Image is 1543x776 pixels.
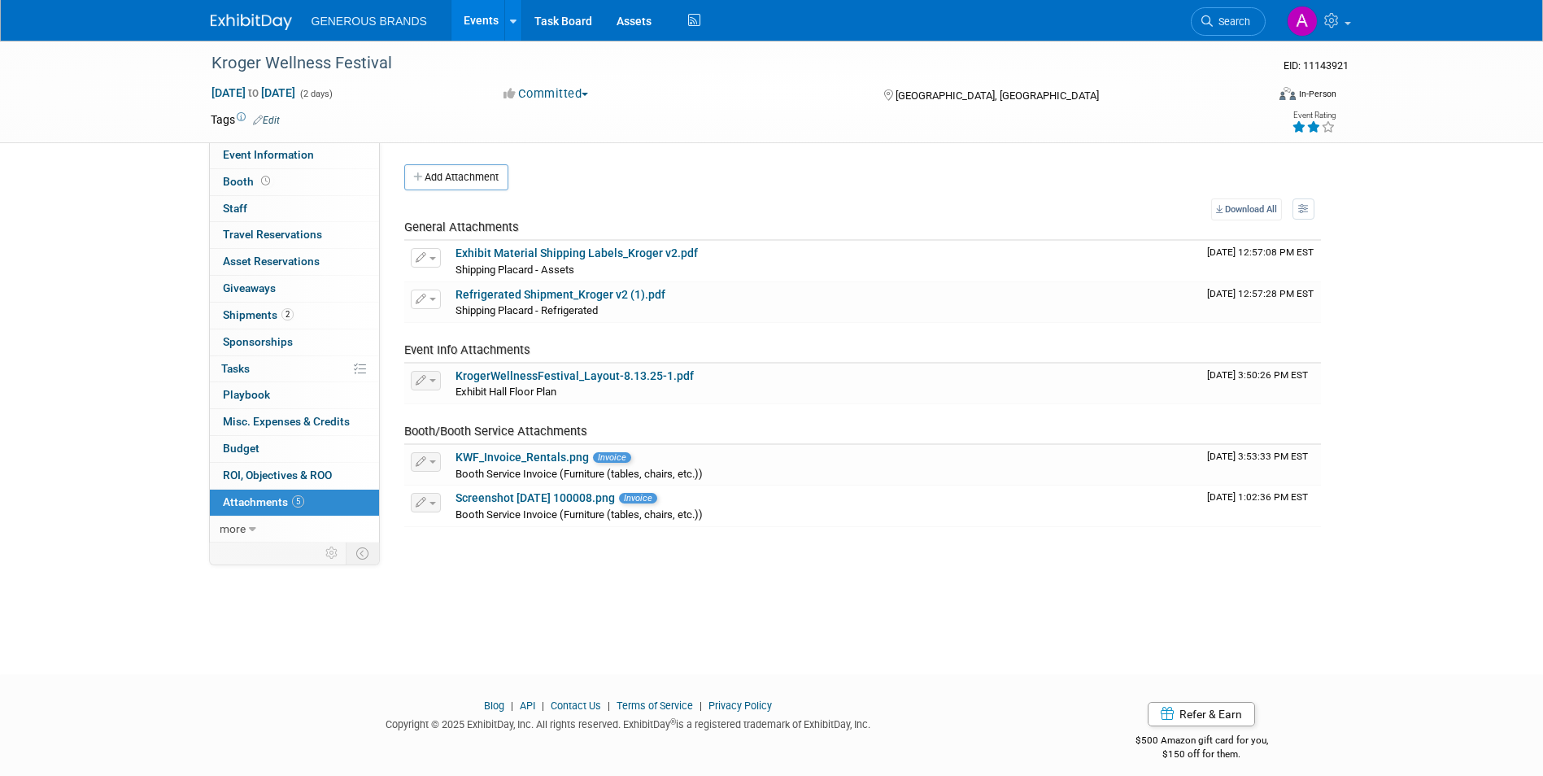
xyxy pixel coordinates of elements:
[211,713,1047,732] div: Copyright © 2025 ExhibitDay, Inc. All rights reserved. ExhibitDay is a registered trademark of Ex...
[246,86,261,99] span: to
[223,228,322,241] span: Travel Reservations
[455,468,703,480] span: Booth Service Invoice (Furniture (tables, chairs, etc.))
[210,142,379,168] a: Event Information
[404,424,587,438] span: Booth/Booth Service Attachments
[223,495,304,508] span: Attachments
[455,491,615,504] a: Screenshot [DATE] 100008.png
[1287,6,1318,37] img: Astrid Aguayo
[223,308,294,321] span: Shipments
[210,517,379,543] a: more
[1213,15,1250,28] span: Search
[455,451,589,464] a: KWF_Invoice_Rentals.png
[404,164,508,190] button: Add Attachment
[223,255,320,268] span: Asset Reservations
[210,276,379,302] a: Giveaways
[210,222,379,248] a: Travel Reservations
[210,303,379,329] a: Shipments2
[211,85,296,100] span: [DATE] [DATE]
[1070,723,1333,761] div: $500 Amazon gift card for you,
[1207,451,1308,462] span: Upload Timestamp
[220,522,246,535] span: more
[1207,246,1314,258] span: Upload Timestamp
[1148,702,1255,726] a: Refer & Earn
[455,288,665,301] a: Refrigerated Shipment_Kroger v2 (1).pdf
[206,49,1241,78] div: Kroger Wellness Festival
[223,148,314,161] span: Event Information
[223,335,293,348] span: Sponsorships
[312,15,427,28] span: GENEROUS BRANDS
[1298,88,1336,100] div: In-Person
[1201,282,1321,323] td: Upload Timestamp
[520,700,535,712] a: API
[695,700,706,712] span: |
[346,543,379,564] td: Toggle Event Tabs
[498,85,595,102] button: Committed
[455,386,556,398] span: Exhibit Hall Floor Plan
[455,508,703,521] span: Booth Service Invoice (Furniture (tables, chairs, etc.))
[1070,748,1333,761] div: $150 off for them.
[210,356,379,382] a: Tasks
[210,463,379,489] a: ROI, Objectives & ROO
[551,700,601,712] a: Contact Us
[1191,7,1266,36] a: Search
[484,700,504,712] a: Blog
[211,14,292,30] img: ExhibitDay
[1201,241,1321,281] td: Upload Timestamp
[404,220,519,234] span: General Attachments
[1292,111,1336,120] div: Event Rating
[210,490,379,516] a: Attachments5
[1201,364,1321,404] td: Upload Timestamp
[455,369,694,382] a: KrogerWellnessFestival_Layout-8.13.25-1.pdf
[210,382,379,408] a: Playbook
[455,264,574,276] span: Shipping Placard - Assets
[1170,85,1337,109] div: Event Format
[223,281,276,294] span: Giveaways
[604,700,614,712] span: |
[455,304,598,316] span: Shipping Placard - Refrigerated
[896,89,1099,102] span: [GEOGRAPHIC_DATA], [GEOGRAPHIC_DATA]
[210,409,379,435] a: Misc. Expenses & Credits
[619,493,657,504] span: Invoice
[211,111,280,128] td: Tags
[258,175,273,187] span: Booth not reserved yet
[1201,486,1321,526] td: Upload Timestamp
[223,388,270,401] span: Playbook
[299,89,333,99] span: (2 days)
[223,202,247,215] span: Staff
[1201,445,1321,486] td: Upload Timestamp
[1284,59,1349,72] span: Event ID: 11143921
[1207,369,1308,381] span: Upload Timestamp
[210,196,379,222] a: Staff
[538,700,548,712] span: |
[292,495,304,508] span: 5
[1279,87,1296,100] img: Format-Inperson.png
[1207,491,1308,503] span: Upload Timestamp
[223,415,350,428] span: Misc. Expenses & Credits
[210,169,379,195] a: Booth
[455,246,698,259] a: Exhibit Material Shipping Labels_Kroger v2.pdf
[223,175,273,188] span: Booth
[318,543,347,564] td: Personalize Event Tab Strip
[210,249,379,275] a: Asset Reservations
[253,115,280,126] a: Edit
[210,329,379,355] a: Sponsorships
[708,700,772,712] a: Privacy Policy
[223,469,332,482] span: ROI, Objectives & ROO
[1211,198,1282,220] a: Download All
[281,308,294,320] span: 2
[223,442,259,455] span: Budget
[404,342,530,357] span: Event Info Attachments
[670,717,676,726] sup: ®
[507,700,517,712] span: |
[221,362,250,375] span: Tasks
[617,700,693,712] a: Terms of Service
[210,436,379,462] a: Budget
[1207,288,1314,299] span: Upload Timestamp
[593,452,631,463] span: Invoice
